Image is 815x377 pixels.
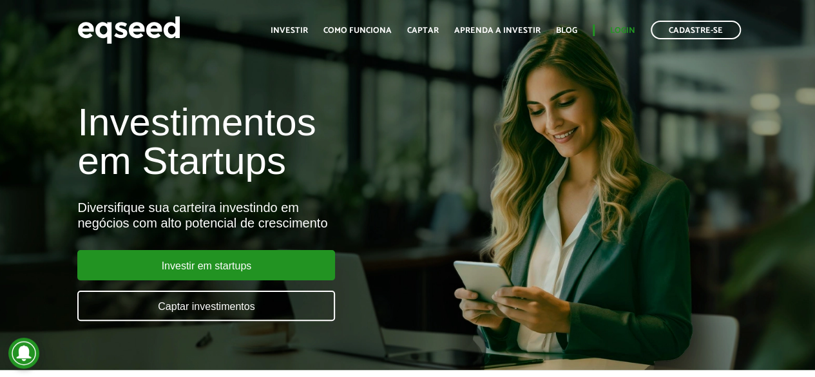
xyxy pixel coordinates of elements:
[454,26,541,35] a: Aprenda a investir
[323,26,392,35] a: Como funciona
[77,13,180,47] img: EqSeed
[77,291,335,321] a: Captar investimentos
[271,26,308,35] a: Investir
[77,103,466,180] h1: Investimentos em Startups
[610,26,635,35] a: Login
[651,21,741,39] a: Cadastre-se
[77,200,466,231] div: Diversifique sua carteira investindo em negócios com alto potencial de crescimento
[556,26,577,35] a: Blog
[407,26,439,35] a: Captar
[77,250,335,280] a: Investir em startups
